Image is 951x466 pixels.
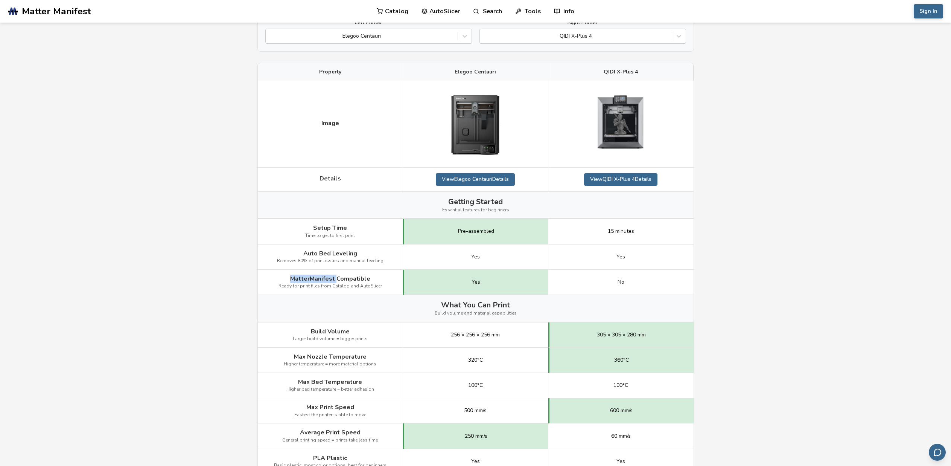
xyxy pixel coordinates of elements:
[597,332,646,338] span: 305 × 305 × 280 mm
[311,328,350,335] span: Build Volume
[616,254,625,260] span: Yes
[451,332,500,338] span: 256 × 256 × 256 mm
[436,173,515,185] a: ViewElegoo CentauriDetails
[290,275,370,282] span: MatterManifest Compatible
[22,6,91,17] span: Matter Manifest
[319,69,341,75] span: Property
[441,301,510,309] span: What You Can Print
[472,279,480,285] span: Yes
[277,258,383,264] span: Removes 80% of print issues and manual leveling
[313,455,347,461] span: PLA Plastic
[611,433,631,439] span: 60 mm/s
[300,429,361,436] span: Average Print Speed
[321,120,339,127] span: Image
[613,382,628,388] span: 100°C
[458,228,494,234] span: Pre-assembled
[455,69,496,75] span: Elegoo Centauri
[468,382,483,388] span: 100°C
[293,336,368,342] span: Larger build volume = bigger prints
[484,33,485,39] input: QIDI X-Plus 4
[614,357,629,363] span: 360°C
[294,413,366,418] span: Fastest the printer is able to move
[464,408,487,414] span: 500 mm/s
[583,86,659,162] img: QIDI X-Plus 4
[284,362,376,367] span: Higher temperature = more material options
[468,357,483,363] span: 320°C
[616,458,625,464] span: Yes
[929,444,946,461] button: Send feedback via email
[610,408,633,414] span: 600 mm/s
[479,20,686,26] label: Right Printer
[608,228,634,234] span: 15 minutes
[604,69,638,75] span: QIDI X-Plus 4
[306,404,354,411] span: Max Print Speed
[313,225,347,231] span: Setup Time
[305,233,355,238] span: Time to get to first print
[435,311,517,316] span: Build volume and material capabilities
[278,284,382,289] span: Ready for print files from Catalog and AutoSlicer
[471,458,480,464] span: Yes
[914,4,943,18] button: Sign In
[471,254,480,260] span: Yes
[303,250,357,257] span: Auto Bed Leveling
[320,175,341,182] span: Details
[448,197,503,206] span: Getting Started
[265,20,472,26] label: Left Printer
[442,208,509,213] span: Essential features for beginners
[282,438,378,443] span: General printing speed = prints take less time
[465,433,487,439] span: 250 mm/s
[438,86,513,162] img: Elegoo Centauri
[294,353,367,360] span: Max Nozzle Temperature
[298,379,362,385] span: Max Bed Temperature
[286,387,374,392] span: Higher bed temperature = better adhesion
[618,279,624,285] span: No
[584,173,657,185] a: ViewQIDI X-Plus 4Details
[269,33,271,39] input: Elegoo Centauri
